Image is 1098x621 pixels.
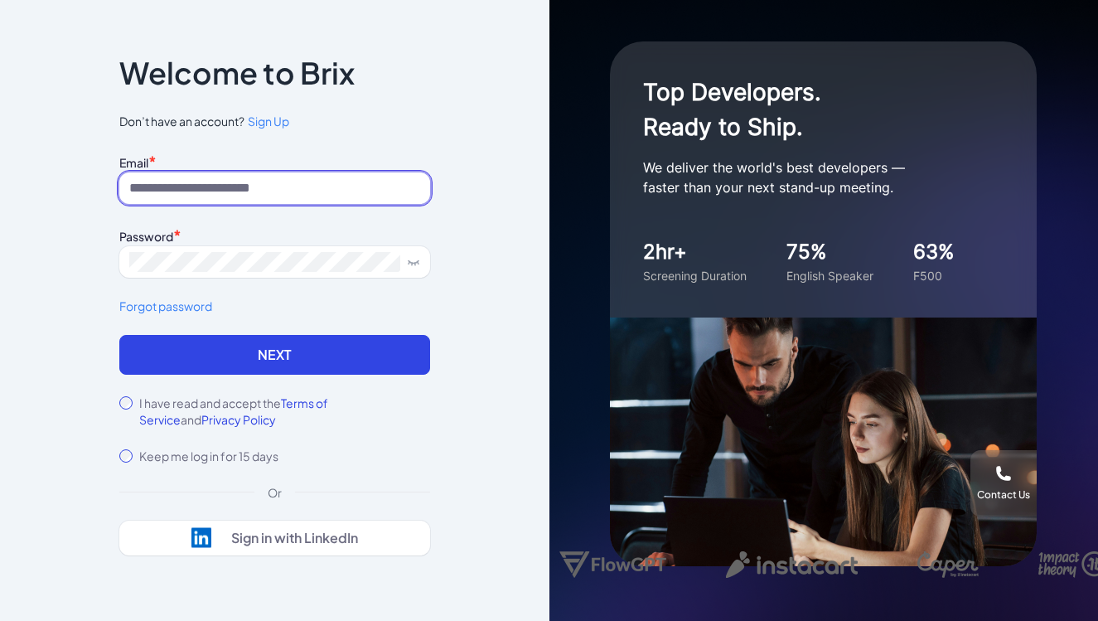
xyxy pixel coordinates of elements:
div: Or [254,484,295,501]
label: I have read and accept the and [139,395,430,428]
a: Forgot password [119,298,430,315]
div: Screening Duration [643,267,747,284]
span: Privacy Policy [201,412,276,427]
button: Next [119,335,430,375]
label: Keep me log in for 15 days [139,448,278,464]
div: 75% [786,237,873,267]
a: Sign Up [244,113,289,130]
div: F500 [913,267,955,284]
p: Welcome to Brix [119,60,355,86]
span: Sign Up [248,114,289,129]
div: English Speaker [786,267,873,284]
span: Terms of Service [139,395,328,427]
h1: Top Developers. Ready to Ship. [643,75,975,144]
div: 63% [913,237,955,267]
span: Don’t have an account? [119,113,430,130]
label: Password [119,229,173,244]
button: Contact Us [970,450,1037,517]
button: Sign in with LinkedIn [119,521,430,556]
div: 2hr+ [643,237,747,267]
p: We deliver the world's best developers — faster than your next stand-up meeting. [643,158,975,197]
label: Email [119,155,148,170]
div: Sign in with LinkedIn [231,530,358,546]
div: Contact Us [977,488,1030,502]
